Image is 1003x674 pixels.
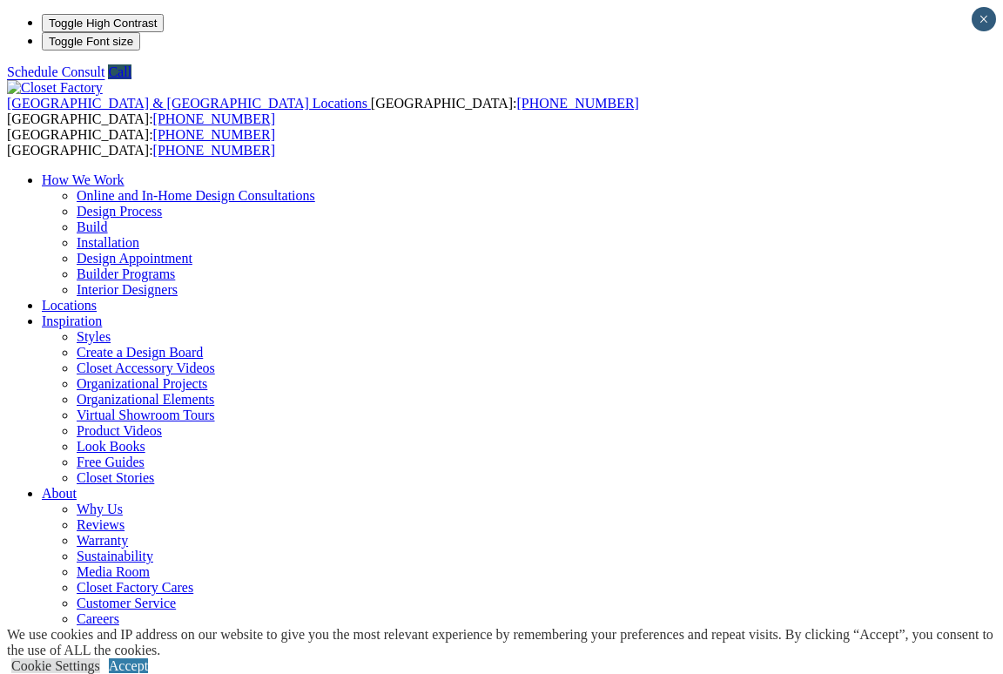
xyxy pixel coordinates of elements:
span: [GEOGRAPHIC_DATA] & [GEOGRAPHIC_DATA] Locations [7,96,367,111]
a: Call [108,64,131,79]
a: Warranty [77,533,128,548]
a: About [42,486,77,501]
a: Look Books [77,439,145,454]
span: Toggle High Contrast [49,17,157,30]
a: Reviews [77,517,125,532]
a: Styles [77,329,111,344]
a: Organizational Elements [77,392,214,407]
a: Builder Programs [77,266,175,281]
a: Virtual Showroom Tours [77,408,215,422]
button: Toggle Font size [42,32,140,51]
a: Interior Designers [77,282,178,297]
a: Inspiration [42,313,102,328]
a: Media Room [77,564,150,579]
a: Customer Service [77,596,176,610]
a: Installation [77,235,139,250]
a: Build [77,219,108,234]
a: [PHONE_NUMBER] [153,143,275,158]
a: Accept [109,658,148,673]
a: Closet Factory Cares [77,580,193,595]
div: We use cookies and IP address on our website to give you the most relevant experience by remember... [7,627,1003,658]
a: Closet Stories [77,470,154,485]
span: Toggle Font size [49,35,133,48]
span: [GEOGRAPHIC_DATA]: [GEOGRAPHIC_DATA]: [7,96,639,126]
a: Schedule Consult [7,64,104,79]
button: Close [972,7,996,31]
a: [PHONE_NUMBER] [516,96,638,111]
a: Locations [42,298,97,313]
a: Cookie Settings [11,658,100,673]
span: [GEOGRAPHIC_DATA]: [GEOGRAPHIC_DATA]: [7,127,275,158]
a: Organizational Projects [77,376,207,391]
a: Careers [77,611,119,626]
a: Create a Design Board [77,345,203,360]
a: Design Process [77,204,162,219]
a: [PHONE_NUMBER] [153,127,275,142]
a: Product Videos [77,423,162,438]
button: Toggle High Contrast [42,14,164,32]
a: [GEOGRAPHIC_DATA] & [GEOGRAPHIC_DATA] Locations [7,96,371,111]
a: Free Guides [77,455,145,469]
a: Online and In-Home Design Consultations [77,188,315,203]
a: Closet Accessory Videos [77,361,215,375]
a: [PHONE_NUMBER] [153,111,275,126]
a: How We Work [42,172,125,187]
img: Closet Factory [7,80,103,96]
a: Why Us [77,502,123,516]
a: Design Appointment [77,251,192,266]
a: Sustainability [77,549,153,563]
